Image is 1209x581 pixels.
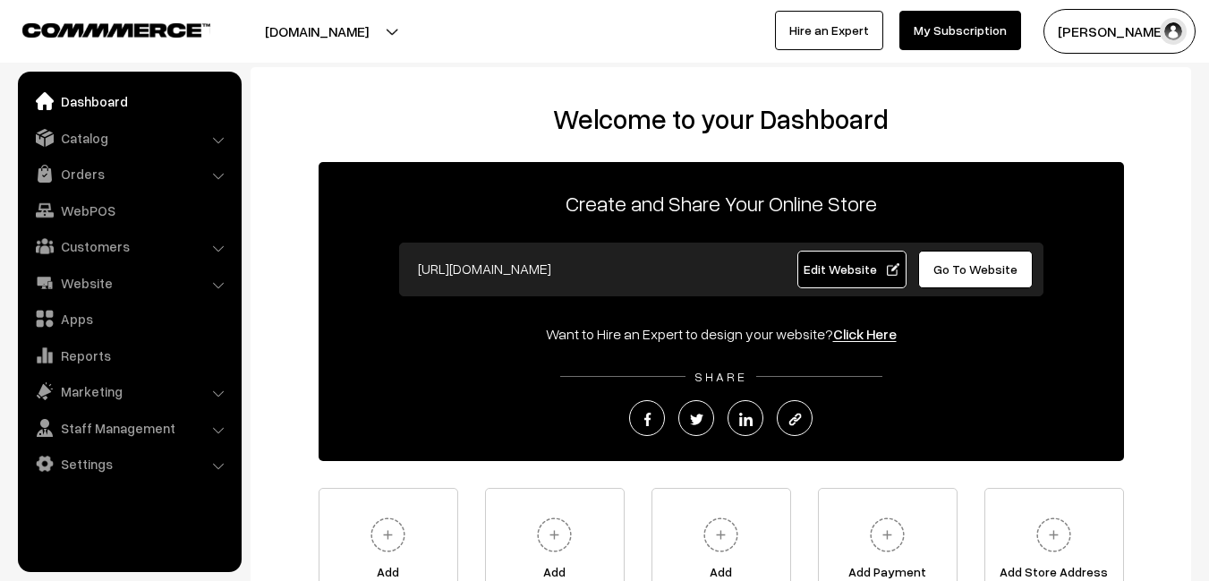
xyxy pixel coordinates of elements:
[22,267,235,299] a: Website
[22,194,235,226] a: WebPOS
[319,187,1124,219] p: Create and Share Your Online Store
[22,230,235,262] a: Customers
[22,23,210,37] img: COMMMERCE
[22,412,235,444] a: Staff Management
[1043,9,1196,54] button: [PERSON_NAME]
[22,339,235,372] a: Reports
[775,11,883,50] a: Hire an Expert
[22,303,235,335] a: Apps
[933,261,1017,277] span: Go To Website
[22,122,235,154] a: Catalog
[22,448,235,480] a: Settings
[319,323,1124,345] div: Want to Hire an Expert to design your website?
[530,510,579,560] img: plus.svg
[22,18,179,39] a: COMMMERCE
[918,251,1034,288] a: Go To Website
[268,103,1173,135] h2: Welcome to your Dashboard
[685,369,756,384] span: SHARE
[1029,510,1078,560] img: plus.svg
[202,9,431,54] button: [DOMAIN_NAME]
[863,510,912,560] img: plus.svg
[899,11,1021,50] a: My Subscription
[833,325,897,343] a: Click Here
[22,375,235,407] a: Marketing
[804,261,899,277] span: Edit Website
[696,510,745,560] img: plus.svg
[363,510,413,560] img: plus.svg
[1160,18,1187,45] img: user
[22,158,235,190] a: Orders
[22,85,235,117] a: Dashboard
[797,251,907,288] a: Edit Website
